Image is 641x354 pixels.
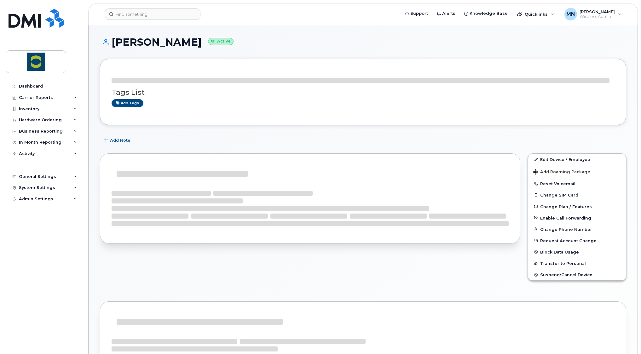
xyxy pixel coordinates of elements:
button: Block Data Usage [528,246,626,258]
span: Add Roaming Package [533,169,590,175]
button: Change SIM Card [528,189,626,201]
button: Reset Voicemail [528,178,626,189]
a: Add tags [112,99,143,107]
h1: [PERSON_NAME] [100,37,626,48]
small: Active [208,38,234,45]
span: Change Plan / Features [540,204,592,209]
button: Change Phone Number [528,224,626,235]
span: Suspend/Cancel Device [540,272,592,277]
button: Transfer to Personal [528,258,626,269]
button: Suspend/Cancel Device [528,269,626,280]
span: Add Note [110,137,130,143]
a: Edit Device / Employee [528,154,626,165]
button: Change Plan / Features [528,201,626,212]
h3: Tags List [112,88,615,96]
span: Enable Call Forwarding [540,215,591,220]
button: Enable Call Forwarding [528,212,626,224]
button: Add Roaming Package [528,165,626,178]
button: Add Note [100,134,136,146]
button: Request Account Change [528,235,626,246]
